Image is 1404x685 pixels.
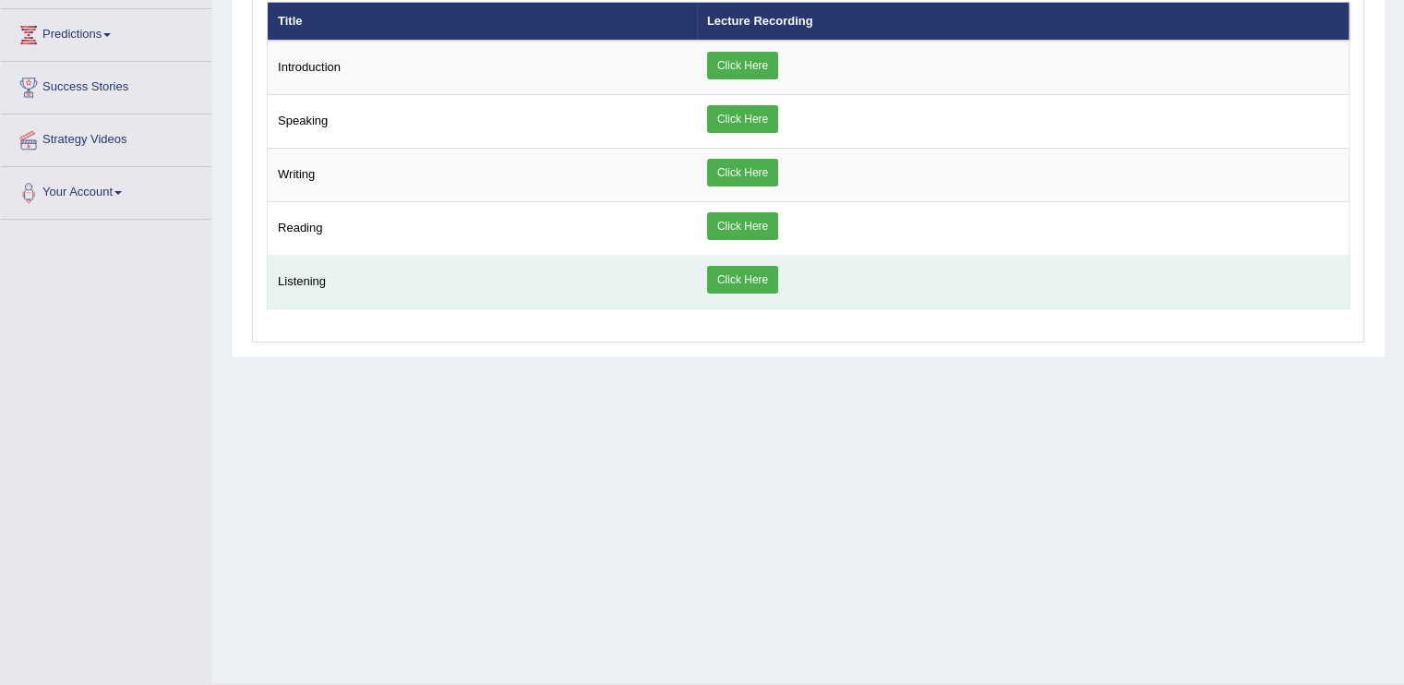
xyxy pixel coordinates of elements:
[268,149,697,202] td: Writing
[268,2,697,41] th: Title
[707,266,778,294] a: Click Here
[268,256,697,309] td: Listening
[268,202,697,256] td: Reading
[268,95,697,149] td: Speaking
[697,2,1350,41] th: Lecture Recording
[707,212,778,240] a: Click Here
[707,105,778,133] a: Click Here
[1,9,211,55] a: Predictions
[1,114,211,161] a: Strategy Videos
[1,62,211,108] a: Success Stories
[268,41,697,95] td: Introduction
[1,167,211,213] a: Your Account
[707,159,778,186] a: Click Here
[707,52,778,79] a: Click Here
